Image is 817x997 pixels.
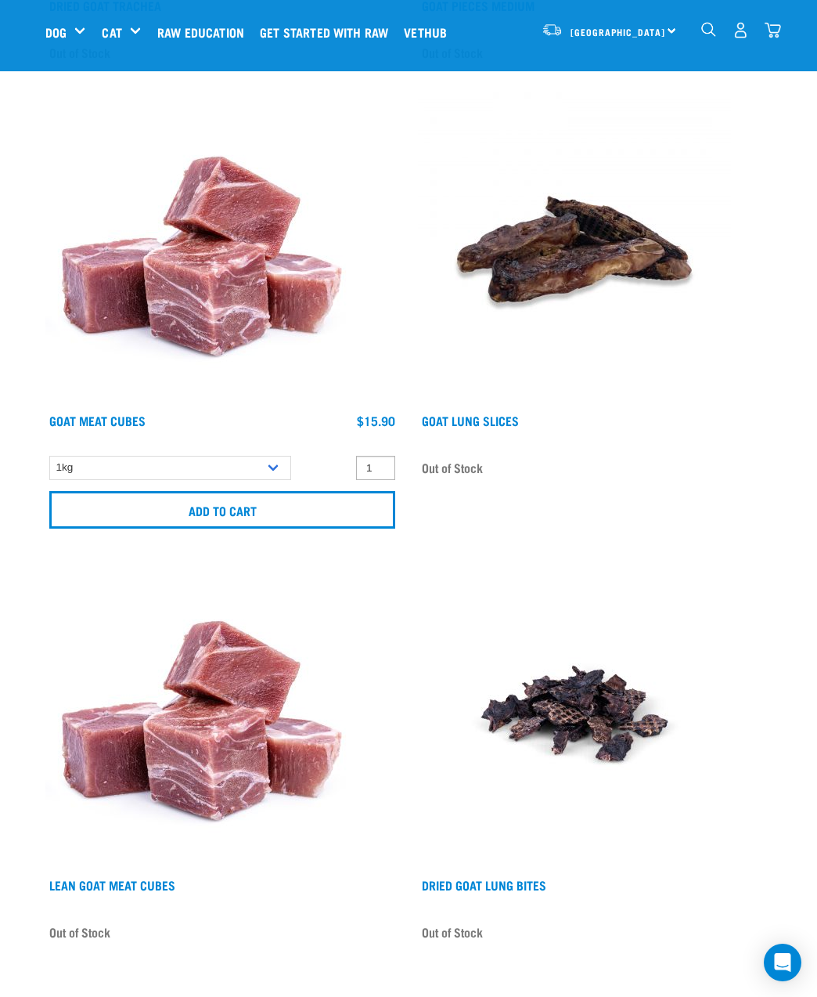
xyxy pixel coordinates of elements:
a: Dried Goat Lung Bites [422,881,546,888]
span: Out of Stock [422,456,483,479]
a: Goat Lung Slices [422,417,519,424]
a: Goat Meat Cubes [49,417,146,424]
img: home-icon-1@2x.png [701,22,716,37]
div: $15.90 [357,414,395,428]
a: Cat [102,23,121,42]
img: home-icon@2x.png [765,22,781,38]
a: Vethub [400,1,459,63]
a: Get started with Raw [256,1,400,63]
a: Dog [45,23,67,42]
a: Lean Goat Meat Cubes [49,881,175,888]
div: Open Intercom Messenger [764,944,801,981]
span: [GEOGRAPHIC_DATA] [570,29,665,34]
img: 1184 Wild Goat Meat Cubes Boneless 01 [45,92,358,406]
img: user.png [732,22,749,38]
img: Venison Lung Bites [418,557,731,870]
a: Raw Education [153,1,256,63]
img: 1184 Wild Goat Meat Cubes Boneless 01 [45,557,358,870]
span: Out of Stock [49,920,110,944]
img: 59052 [418,92,731,406]
img: van-moving.png [542,23,563,37]
span: Out of Stock [422,920,483,944]
input: Add to cart [49,491,395,529]
input: 1 [356,456,395,480]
